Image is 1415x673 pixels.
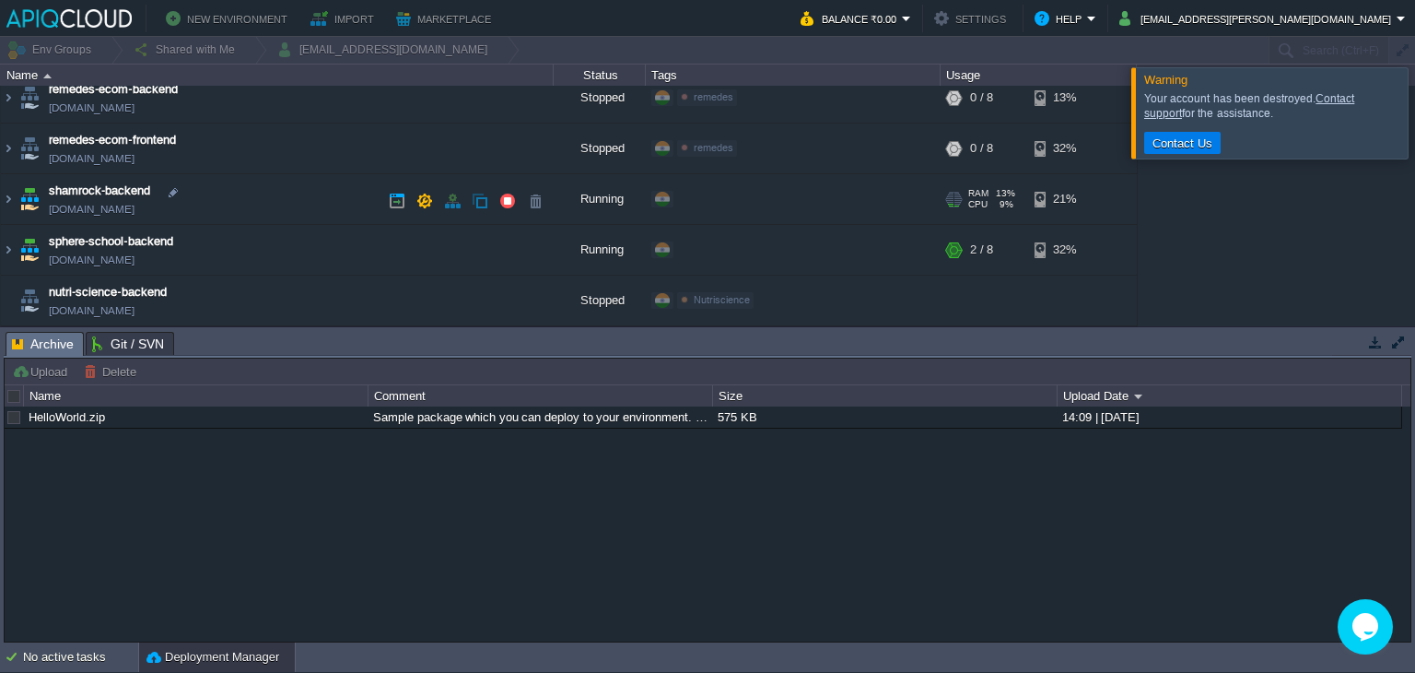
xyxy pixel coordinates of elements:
[12,363,73,380] button: Upload
[713,407,1056,428] div: 575 KB
[1035,230,1094,279] div: 32%
[6,9,132,28] img: APIQCloud
[49,288,167,306] a: nutri-science-backend
[49,205,134,223] a: [DOMAIN_NAME]
[1,230,16,279] img: AMDAwAAAACH5BAEAAAAALAAAAAABAAEAAAICRAEAOw==
[1144,91,1403,121] div: Your account has been destroyed. for the assistance.
[1035,179,1094,229] div: 21%
[49,237,173,255] a: sphere-school-backend
[1,179,16,229] img: AMDAwAAAACH5BAEAAAAALAAAAAABAAEAAAICRAEAOw==
[554,77,646,127] div: Stopped
[92,333,164,355] span: Git / SVN
[970,77,993,127] div: 0 / 8
[29,410,105,424] a: HelloWorld.zip
[49,136,176,154] a: remedes-ecom-frontend
[396,7,497,30] button: Marketplace
[970,128,993,178] div: 0 / 8
[968,193,988,204] span: RAM
[310,7,380,30] button: Import
[1,280,16,330] img: AMDAwAAAACH5BAEAAAAALAAAAAABAAEAAAICRAEAOw==
[17,230,42,279] img: AMDAwAAAACH5BAEAAAAALAAAAAABAAEAAAICRAEAOw==
[1035,77,1094,127] div: 13%
[23,643,138,672] div: No active tasks
[368,407,711,428] div: Sample package which you can deploy to your environment. Feel free to delete and upload a package...
[1147,135,1218,151] button: Contact Us
[25,385,368,407] div: Name
[2,65,553,86] div: Name
[554,230,646,279] div: Running
[554,280,646,330] div: Stopped
[995,204,1013,215] span: 9%
[941,65,1136,86] div: Usage
[49,85,178,103] a: remedes-ecom-backend
[49,255,134,274] a: [DOMAIN_NAME]
[369,385,712,407] div: Comment
[49,103,134,122] a: [DOMAIN_NAME]
[49,186,150,205] a: shamrock-backend
[17,179,42,229] img: AMDAwAAAACH5BAEAAAAALAAAAAABAAEAAAICRAEAOw==
[801,7,902,30] button: Balance ₹0.00
[968,204,988,215] span: CPU
[1058,385,1401,407] div: Upload Date
[43,74,52,78] img: AMDAwAAAACH5BAEAAAAALAAAAAABAAEAAAICRAEAOw==
[694,147,733,158] span: remedes
[1,77,16,127] img: AMDAwAAAACH5BAEAAAAALAAAAAABAAEAAAICRAEAOw==
[555,65,645,86] div: Status
[49,154,134,172] a: [DOMAIN_NAME]
[996,193,1015,204] span: 13%
[12,333,74,356] span: Archive
[647,65,940,86] div: Tags
[554,128,646,178] div: Stopped
[554,179,646,229] div: Running
[1119,7,1397,30] button: [EMAIL_ADDRESS][PERSON_NAME][DOMAIN_NAME]
[714,385,1057,407] div: Size
[1338,599,1397,655] iframe: chat widget
[1058,407,1400,428] div: 14:09 | [DATE]
[1035,128,1094,178] div: 32%
[970,230,993,279] div: 2 / 8
[1,128,16,178] img: AMDAwAAAACH5BAEAAAAALAAAAAABAAEAAAICRAEAOw==
[166,7,293,30] button: New Environment
[1144,73,1187,87] span: Warning
[49,306,134,325] span: [DOMAIN_NAME]
[17,77,42,127] img: AMDAwAAAACH5BAEAAAAALAAAAAABAAEAAAICRAEAOw==
[694,96,733,107] span: remedes
[1035,7,1087,30] button: Help
[694,299,750,310] span: Nutriscience
[84,363,142,380] button: Delete
[17,280,42,330] img: AMDAwAAAACH5BAEAAAAALAAAAAABAAEAAAICRAEAOw==
[146,648,279,667] button: Deployment Manager
[934,7,1012,30] button: Settings
[17,128,42,178] img: AMDAwAAAACH5BAEAAAAALAAAAAABAAEAAAICRAEAOw==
